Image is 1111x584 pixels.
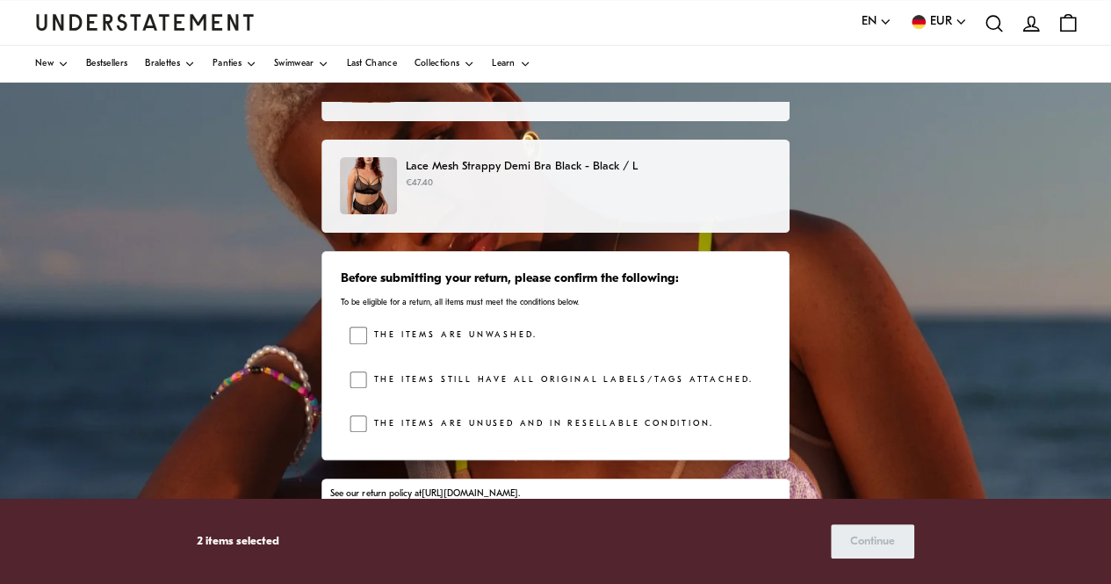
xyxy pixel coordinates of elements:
[492,46,530,83] a: Learn
[406,177,771,191] p: €47.40
[415,60,459,68] span: Collections
[367,327,537,344] label: The items are unwashed.
[35,46,69,83] a: New
[274,46,328,83] a: Swimwear
[35,60,54,68] span: New
[367,415,714,433] label: The items are unused and in resellable condition.
[86,46,127,83] a: Bestsellers
[213,60,242,68] span: Panties
[274,60,314,68] span: Swimwear
[86,60,127,68] span: Bestsellers
[862,12,877,32] span: EN
[330,487,780,501] div: See our return policy at .
[213,46,256,83] a: Panties
[346,46,396,83] a: Last Chance
[415,46,474,83] a: Collections
[340,157,397,214] img: BLLA-BRA-025-1_37a19a70-3d25-4977-91c1-641fa5853900.jpg
[421,489,517,499] a: [URL][DOMAIN_NAME]
[909,12,967,32] button: EUR
[346,60,396,68] span: Last Chance
[145,60,180,68] span: Bralettes
[406,157,771,176] p: Lace Mesh Strappy Demi Bra Black - Black / L
[35,14,255,30] a: Understatement Homepage
[341,297,770,308] p: To be eligible for a return, all items must meet the conditions below.
[862,12,891,32] button: EN
[930,12,952,32] span: EUR
[492,60,516,68] span: Learn
[341,270,770,288] h3: Before submitting your return, please confirm the following:
[145,46,195,83] a: Bralettes
[367,371,754,389] label: The items still have all original labels/tags attached.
